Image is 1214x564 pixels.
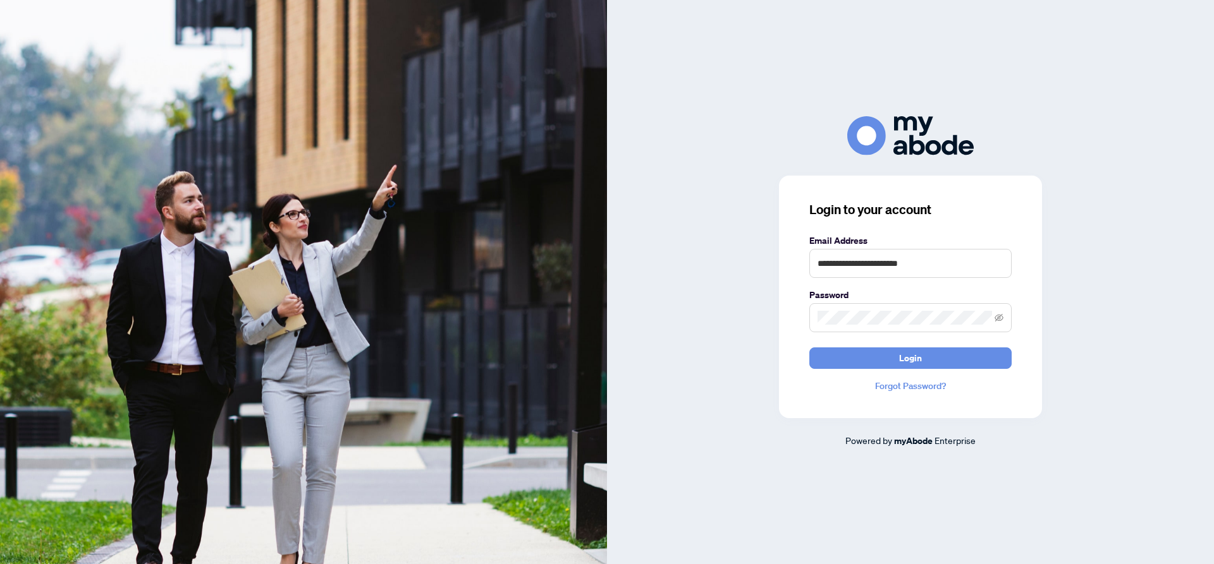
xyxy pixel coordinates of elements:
[809,234,1012,248] label: Email Address
[935,435,976,446] span: Enterprise
[899,348,922,368] span: Login
[809,201,1012,219] h3: Login to your account
[809,288,1012,302] label: Password
[995,313,1003,322] span: eye-invisible
[845,435,892,446] span: Powered by
[809,347,1012,369] button: Login
[809,379,1012,393] a: Forgot Password?
[847,116,974,155] img: ma-logo
[894,434,933,448] a: myAbode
